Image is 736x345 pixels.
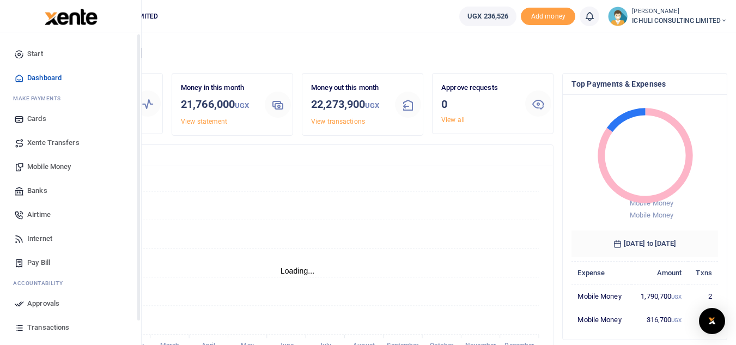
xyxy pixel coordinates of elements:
[571,231,718,257] h6: [DATE] to [DATE]
[9,90,132,107] li: M
[27,185,47,196] span: Banks
[632,7,727,16] small: [PERSON_NAME]
[9,203,132,227] a: Airtime
[27,49,43,59] span: Start
[608,7,727,26] a: profile-user [PERSON_NAME] ICHULI CONSULTING LIMITED
[688,285,718,308] td: 2
[608,7,628,26] img: profile-user
[9,316,132,340] a: Transactions
[699,308,725,334] div: Open Intercom Messenger
[27,113,46,124] span: Cards
[281,267,315,275] text: Loading...
[9,251,132,275] a: Pay Bill
[311,118,365,125] a: View transactions
[9,155,132,179] a: Mobile Money
[9,179,132,203] a: Banks
[671,294,682,300] small: UGX
[311,96,386,114] h3: 22,273,900
[181,96,256,114] h3: 21,766,000
[630,199,673,207] span: Mobile Money
[45,9,98,25] img: logo-large
[27,209,51,220] span: Airtime
[27,161,71,172] span: Mobile Money
[631,308,688,331] td: 316,700
[27,298,59,309] span: Approvals
[467,11,508,22] span: UGX 236,526
[521,11,575,20] a: Add money
[27,72,62,83] span: Dashboard
[571,285,631,308] td: Mobile Money
[365,101,379,110] small: UGX
[630,211,673,219] span: Mobile Money
[9,292,132,316] a: Approvals
[521,8,575,26] li: Toup your wallet
[9,66,132,90] a: Dashboard
[19,94,61,102] span: ake Payments
[41,47,727,59] h4: Hello [PERSON_NAME]
[671,317,682,323] small: UGX
[27,137,80,148] span: Xente Transfers
[181,82,256,94] p: Money in this month
[27,257,50,268] span: Pay Bill
[631,261,688,285] th: Amount
[571,261,631,285] th: Expense
[688,261,718,285] th: Txns
[235,101,249,110] small: UGX
[21,279,63,287] span: countability
[632,16,727,26] span: ICHULI CONSULTING LIMITED
[9,42,132,66] a: Start
[51,149,544,161] h4: Transactions Overview
[27,233,52,244] span: Internet
[455,7,521,26] li: Wallet ballance
[571,78,718,90] h4: Top Payments & Expenses
[459,7,516,26] a: UGX 236,526
[521,8,575,26] span: Add money
[571,308,631,331] td: Mobile Money
[688,308,718,331] td: 1
[441,96,516,112] h3: 0
[44,12,98,20] a: logo-small logo-large logo-large
[9,227,132,251] a: Internet
[441,116,465,124] a: View all
[631,285,688,308] td: 1,790,700
[441,82,516,94] p: Approve requests
[27,322,69,333] span: Transactions
[9,107,132,131] a: Cards
[9,275,132,292] li: Ac
[181,118,227,125] a: View statement
[311,82,386,94] p: Money out this month
[9,131,132,155] a: Xente Transfers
